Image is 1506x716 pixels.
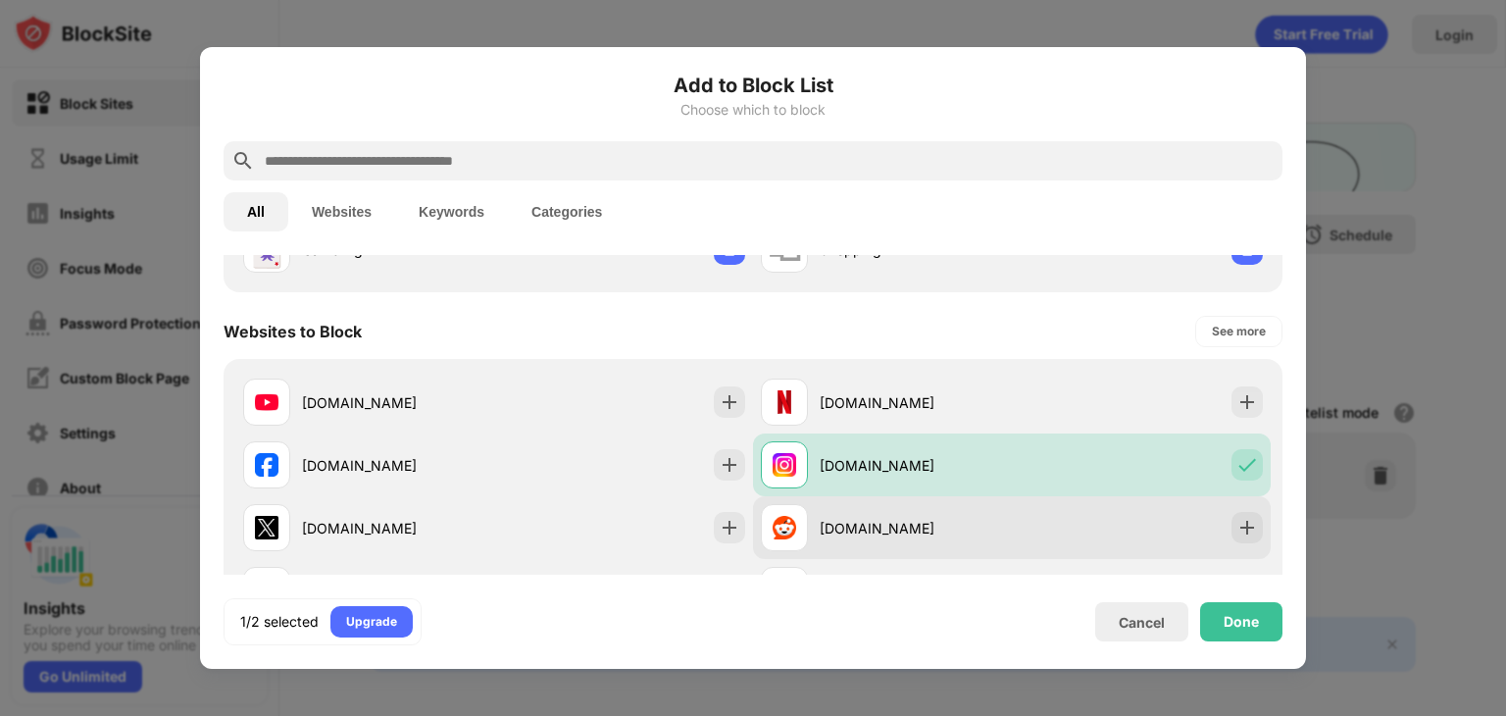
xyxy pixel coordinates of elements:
[508,192,626,231] button: Categories
[255,453,278,477] img: favicons
[231,149,255,173] img: search.svg
[255,390,278,414] img: favicons
[773,390,796,414] img: favicons
[224,192,288,231] button: All
[240,612,319,632] div: 1/2 selected
[302,455,494,476] div: [DOMAIN_NAME]
[224,71,1282,100] h6: Add to Block List
[820,455,1012,476] div: [DOMAIN_NAME]
[1224,614,1259,630] div: Done
[255,516,278,539] img: favicons
[302,518,494,538] div: [DOMAIN_NAME]
[288,192,395,231] button: Websites
[395,192,508,231] button: Keywords
[1119,614,1165,631] div: Cancel
[224,102,1282,118] div: Choose which to block
[224,322,362,341] div: Websites to Block
[302,392,494,413] div: [DOMAIN_NAME]
[773,516,796,539] img: favicons
[1212,322,1266,341] div: See more
[820,518,1012,538] div: [DOMAIN_NAME]
[346,612,397,632] div: Upgrade
[820,392,1012,413] div: [DOMAIN_NAME]
[773,453,796,477] img: favicons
